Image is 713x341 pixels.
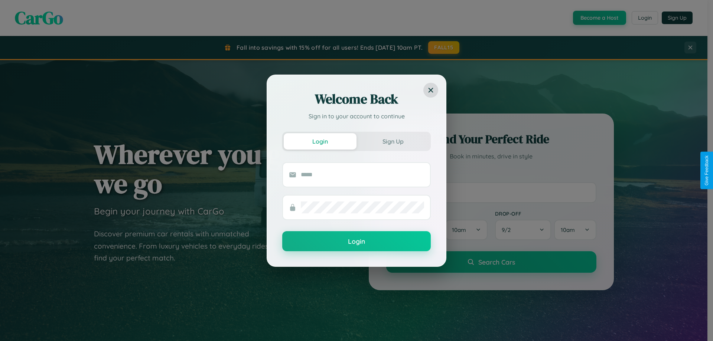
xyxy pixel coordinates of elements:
[284,133,356,150] button: Login
[282,231,431,251] button: Login
[356,133,429,150] button: Sign Up
[704,155,709,186] div: Give Feedback
[282,112,431,121] p: Sign in to your account to continue
[282,90,431,108] h2: Welcome Back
